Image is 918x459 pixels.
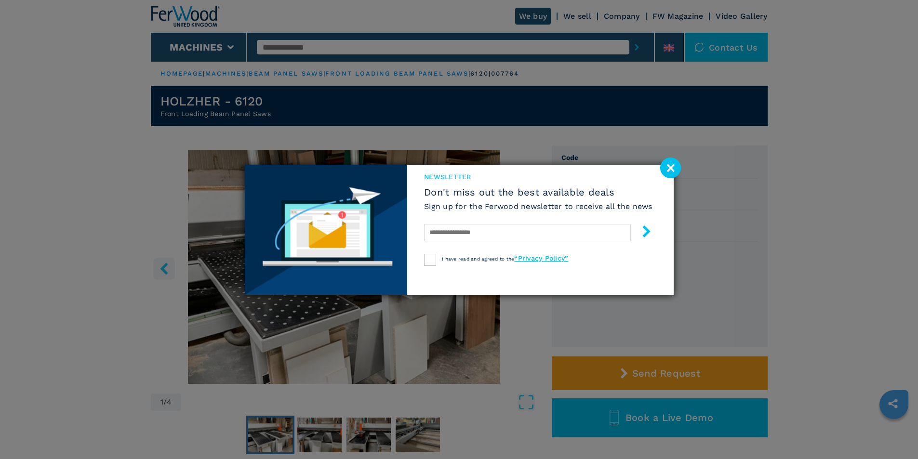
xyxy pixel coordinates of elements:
button: submit-button [631,222,652,244]
span: I have read and agreed to the [442,256,568,262]
span: newsletter [424,172,652,182]
img: Newsletter image [245,165,408,295]
a: “Privacy Policy” [514,254,568,262]
span: Don't miss out the best available deals [424,186,652,198]
h6: Sign up for the Ferwood newsletter to receive all the news [424,201,652,212]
